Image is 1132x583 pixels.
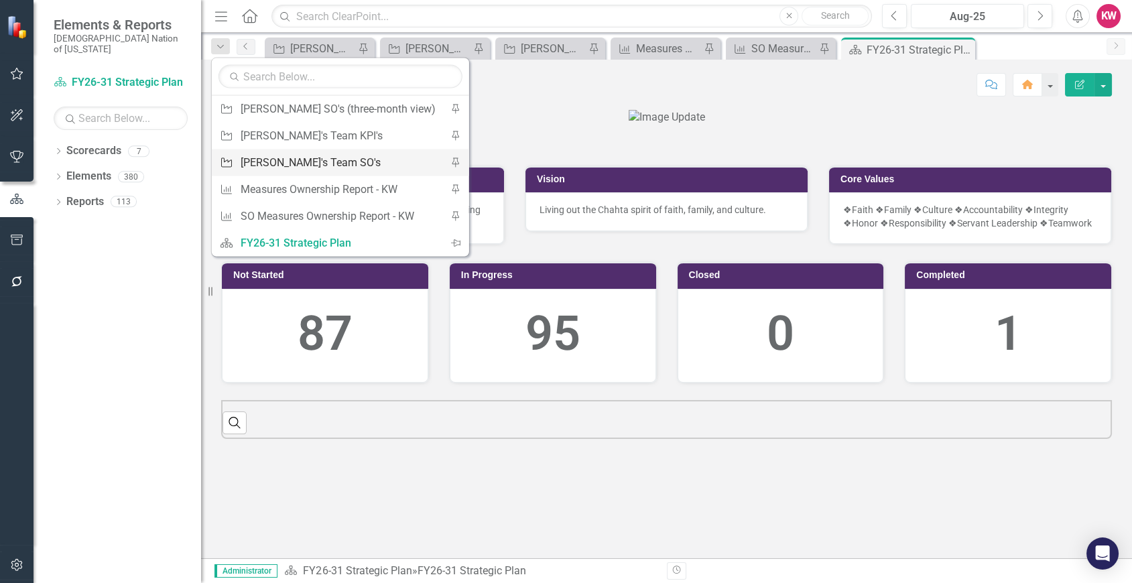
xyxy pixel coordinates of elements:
div: [PERSON_NAME]'s Team SO's [521,40,585,57]
a: SO Measures Ownership Report - KW [729,40,816,57]
button: Search [802,7,869,25]
small: [DEMOGRAPHIC_DATA] Nation of [US_STATE] [54,33,188,55]
div: 7 [128,145,149,157]
a: FY26-31 Strategic Plan [212,231,442,255]
a: Scorecards [66,143,121,159]
div: 1 [919,300,1097,369]
div: Open Intercom Messenger [1086,537,1119,570]
div: 0 [692,300,870,369]
span: Search [821,10,850,21]
a: FY26-31 Strategic Plan [303,564,412,577]
h3: Not Started [233,270,422,280]
span: Living out the Chahta spirit of faith, family, and culture. [540,204,766,215]
div: 380 [118,171,144,182]
a: SO Measures Ownership Report - KW [212,204,442,229]
img: ClearPoint Strategy [7,15,30,38]
input: Search ClearPoint... [271,5,872,28]
a: [PERSON_NAME]'s Team SO's [212,150,442,175]
div: FY26-31 Strategic Plan [417,564,525,577]
div: Measures Ownership Report - KW [241,181,436,198]
span: Administrator [214,564,277,578]
h3: Vision [537,174,801,184]
a: Measures Ownership Report - KW [614,40,700,57]
h3: Closed [689,270,877,280]
a: [PERSON_NAME] SO's (three-month view) [212,96,442,121]
img: Image Update [629,110,705,125]
div: [PERSON_NAME] SO's (three-month view) [290,40,355,57]
div: 95 [464,300,642,369]
button: Aug-25 [911,4,1024,28]
span: Elements & Reports [54,17,188,33]
div: SO Measures Ownership Report - KW [241,208,436,224]
p: ❖Faith ❖Family ❖Culture ❖Accountability ❖Integrity ❖Honor ❖Responsibility ❖Servant Leadership ❖Te... [843,203,1097,230]
div: SO Measures Ownership Report - KW [751,40,816,57]
div: Measures Ownership Report - KW [636,40,700,57]
input: Search Below... [218,65,462,88]
a: Measures Ownership Report - KW [212,177,442,202]
div: [PERSON_NAME] SO's (three-month view) [241,101,436,117]
button: KW [1096,4,1121,28]
div: FY26-31 Strategic Plan [241,235,436,251]
div: » [284,564,656,579]
a: Reports [66,194,104,210]
div: Aug-25 [916,9,1019,25]
a: [PERSON_NAME]'s Team KPI's [212,123,442,148]
div: [PERSON_NAME]'s Team SO's [241,154,436,171]
h3: Completed [916,270,1105,280]
div: [PERSON_NAME]'s Team KPI's [241,127,436,144]
a: FY26-31 Strategic Plan [54,75,188,90]
a: Elements [66,169,111,184]
a: [PERSON_NAME] SO's (three-month view) [268,40,355,57]
div: 113 [111,196,137,208]
a: [PERSON_NAME]'s Team KPI's [383,40,470,57]
div: 87 [236,300,414,369]
h3: Core Values [840,174,1105,184]
h3: In Progress [461,270,649,280]
div: FY26-31 Strategic Plan [867,42,972,58]
div: [PERSON_NAME]'s Team KPI's [405,40,470,57]
a: [PERSON_NAME]'s Team SO's [499,40,585,57]
input: Search Below... [54,107,188,130]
